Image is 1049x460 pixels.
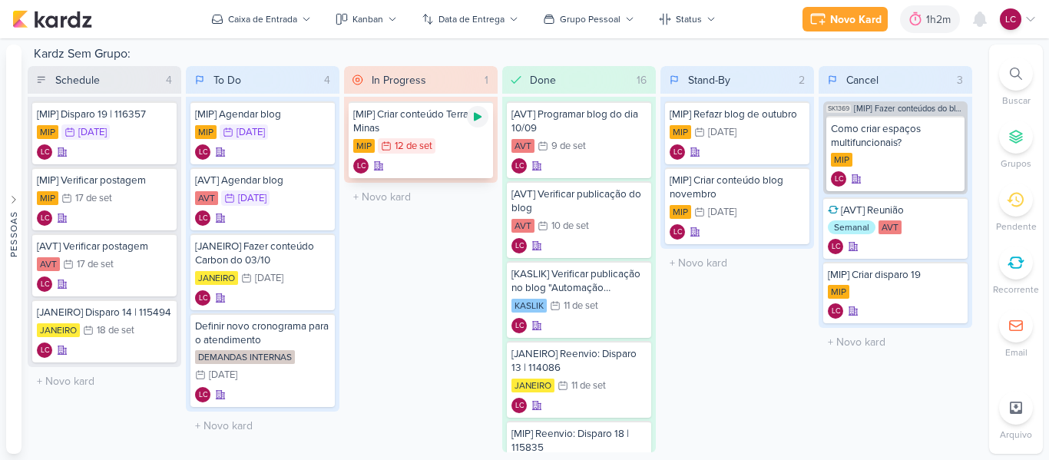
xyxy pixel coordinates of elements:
[77,260,114,270] div: 17 de set
[831,171,846,187] div: Laís Costa
[37,343,52,358] div: Criador(a): Laís Costa
[195,125,217,139] div: MIP
[996,220,1037,233] p: Pendente
[75,194,112,204] div: 17 de set
[828,268,963,282] div: [MIP] Criar disparo 19
[670,224,685,240] div: Laís Costa
[195,387,210,402] div: Criador(a): Laís Costa
[199,295,207,303] p: LC
[511,299,547,313] div: KASLIK
[255,273,283,283] div: [DATE]
[195,350,295,364] div: DEMANDAS INTERNAS
[160,72,178,88] div: 4
[195,144,210,160] div: Criador(a): Laís Costa
[511,139,534,153] div: AVT
[41,215,49,223] p: LC
[831,171,846,187] div: Criador(a): Laís Costa
[511,187,647,215] div: [AVT] Verificar publicação do blog
[708,207,736,217] div: [DATE]
[551,141,586,151] div: 9 de set
[195,290,210,306] div: Criador(a): Laís Costa
[195,108,330,121] div: [MIP] Agendar blog
[37,323,80,337] div: JANEIRO
[37,174,172,187] div: [MIP] Verificar postagem
[37,125,58,139] div: MIP
[41,149,49,157] p: LC
[37,191,58,205] div: MIP
[926,12,955,28] div: 1h2m
[670,108,805,121] div: [MIP] Refazr blog de outubro
[1002,94,1031,108] p: Buscar
[41,347,49,355] p: LC
[511,318,527,333] div: Criador(a): Laís Costa
[630,72,653,88] div: 16
[1000,8,1021,30] div: Laís Costa
[353,158,369,174] div: Laís Costa
[37,144,52,160] div: Criador(a): Laís Costa
[1005,12,1016,26] p: LC
[802,7,888,31] button: Novo Kard
[670,205,691,219] div: MIP
[828,285,849,299] div: MIP
[831,122,960,150] div: Como criar espaços multifuncionais?
[993,283,1039,296] p: Recorrente
[879,220,902,234] div: AVT
[209,370,237,380] div: [DATE]
[195,210,210,226] div: Laís Costa
[195,271,238,285] div: JANEIRO
[37,210,52,226] div: Criador(a): Laís Costa
[854,104,965,113] span: [MIP] Fazer conteúdos do blog de MIP (Setembro e Outubro)
[195,319,330,347] div: Definir novo cronograma para o atendimento
[199,215,207,223] p: LC
[41,281,49,289] p: LC
[822,331,969,353] input: + Novo kard
[189,415,336,437] input: + Novo kard
[511,219,534,233] div: AVT
[511,379,554,392] div: JANEIRO
[353,158,369,174] div: Criador(a): Laís Costa
[37,210,52,226] div: Laís Costa
[12,10,92,28] img: kardz.app
[37,276,52,292] div: Laís Costa
[511,238,527,253] div: Laís Costa
[828,220,875,234] div: Semanal
[515,243,524,250] p: LC
[951,72,969,88] div: 3
[7,210,21,256] div: Pessoas
[708,127,736,137] div: [DATE]
[511,398,527,413] div: Laís Costa
[830,12,882,28] div: Novo Kard
[1000,428,1032,442] p: Arquivo
[28,45,983,66] div: Kardz Sem Grupo:
[195,191,218,205] div: AVT
[828,239,843,254] div: Laís Costa
[511,238,527,253] div: Criador(a): Laís Costa
[195,210,210,226] div: Criador(a): Laís Costa
[511,108,647,135] div: [AVT] Programar blog do dia 10/09
[6,45,22,454] button: Pessoas
[238,194,266,204] div: [DATE]
[31,370,178,392] input: + Novo kard
[670,224,685,240] div: Criador(a): Laís Costa
[357,163,366,170] p: LC
[832,308,840,316] p: LC
[478,72,495,88] div: 1
[195,387,210,402] div: Laís Costa
[37,343,52,358] div: Laís Costa
[237,127,265,137] div: [DATE]
[828,204,963,217] div: [AVT] Reunião
[793,72,811,88] div: 2
[571,381,606,391] div: 11 de set
[37,240,172,253] div: [AVT] Verificar postagem
[515,163,524,170] p: LC
[467,106,488,127] div: Ligar relógio
[831,153,852,167] div: MIP
[318,72,336,88] div: 4
[511,267,647,295] div: [KASLIK] Verificar publicação no blog "Automação residencial..."
[1001,157,1031,170] p: Grupos
[670,144,685,160] div: Criador(a): Laís Costa
[835,176,843,184] p: LC
[989,57,1043,108] li: Ctrl + F
[673,229,682,237] p: LC
[195,290,210,306] div: Laís Costa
